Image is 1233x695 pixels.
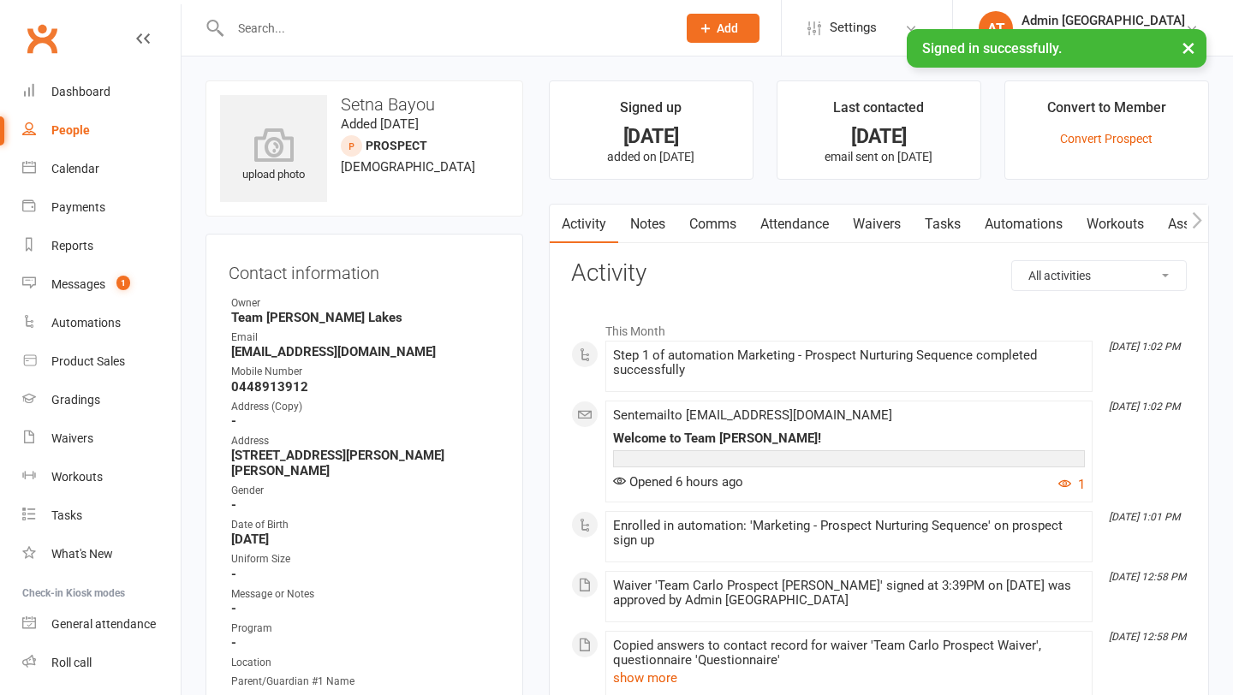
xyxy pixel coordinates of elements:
[22,304,181,342] a: Automations
[51,656,92,669] div: Roll call
[22,73,181,111] a: Dashboard
[51,431,93,445] div: Waivers
[571,260,1187,287] h3: Activity
[341,159,475,175] span: [DEMOGRAPHIC_DATA]
[51,316,121,330] div: Automations
[793,128,965,146] div: [DATE]
[1058,474,1085,495] button: 1
[613,431,1085,446] div: Welcome to Team [PERSON_NAME]!
[793,150,965,163] p: email sent on [DATE]
[231,655,500,671] div: Location
[1109,571,1186,583] i: [DATE] 12:58 PM
[1109,631,1186,643] i: [DATE] 12:58 PM
[231,497,500,513] strong: -
[22,265,181,304] a: Messages 1
[613,519,1085,548] div: Enrolled in automation: 'Marketing - Prospect Nurturing Sequence' on prospect sign up
[22,381,181,419] a: Gradings
[231,448,500,478] strong: [STREET_ADDRESS][PERSON_NAME][PERSON_NAME]
[1109,341,1180,353] i: [DATE] 1:02 PM
[613,407,892,423] span: Sent email to [EMAIL_ADDRESS][DOMAIN_NAME]
[717,21,738,35] span: Add
[613,348,1085,377] div: Step 1 of automation Marketing - Prospect Nurturing Sequence completed successfully
[22,496,181,535] a: Tasks
[231,364,500,380] div: Mobile Number
[1109,511,1180,523] i: [DATE] 1:01 PM
[22,150,181,188] a: Calendar
[225,16,664,40] input: Search...
[231,586,500,603] div: Message or Notes
[618,205,677,244] a: Notes
[979,11,1013,45] div: AT
[565,128,737,146] div: [DATE]
[231,551,500,567] div: Uniform Size
[231,344,500,359] strong: [EMAIL_ADDRESS][DOMAIN_NAME]
[613,474,743,490] span: Opened 6 hours ago
[51,85,110,98] div: Dashboard
[231,517,500,533] div: Date of Birth
[51,547,113,561] div: What's New
[231,674,500,690] div: Parent/Guardian #1 Name
[231,399,500,415] div: Address (Copy)
[833,97,924,128] div: Last contacted
[51,617,156,631] div: General attendance
[231,295,500,312] div: Owner
[231,413,500,429] strong: -
[51,162,99,175] div: Calendar
[231,330,500,346] div: Email
[973,205,1075,244] a: Automations
[51,239,93,252] div: Reports
[22,227,181,265] a: Reports
[22,188,181,227] a: Payments
[830,9,877,47] span: Settings
[231,601,500,616] strong: -
[229,257,500,282] h3: Contact information
[1022,13,1185,28] div: Admin [GEOGRAPHIC_DATA]
[21,17,63,60] a: Clubworx
[1075,205,1156,244] a: Workouts
[366,139,427,152] snap: prospect
[22,111,181,150] a: People
[51,277,105,291] div: Messages
[1060,132,1153,146] a: Convert Prospect
[231,310,500,325] strong: Team [PERSON_NAME] Lakes
[613,639,1085,668] div: Copied answers to contact record for waiver 'Team Carlo Prospect Waiver', questionnaire 'Question...
[677,205,748,244] a: Comms
[51,508,82,522] div: Tasks
[22,644,181,682] a: Roll call
[51,470,103,484] div: Workouts
[913,205,973,244] a: Tasks
[51,123,90,137] div: People
[1173,29,1204,66] button: ×
[116,276,130,290] span: 1
[231,483,500,499] div: Gender
[1047,97,1166,128] div: Convert to Member
[613,579,1085,608] div: Waiver 'Team Carlo Prospect [PERSON_NAME]' signed at 3:39PM on [DATE] was approved by Admin [GEOG...
[22,605,181,644] a: General attendance kiosk mode
[22,535,181,573] a: What's New
[748,205,841,244] a: Attendance
[231,379,500,395] strong: 0448913912
[687,14,759,43] button: Add
[841,205,913,244] a: Waivers
[341,116,419,132] time: Added [DATE]
[220,95,509,114] h3: Setna Bayou
[51,393,100,407] div: Gradings
[613,668,677,688] button: show more
[231,635,500,650] strong: -
[231,621,500,637] div: Program
[51,200,105,214] div: Payments
[620,97,682,128] div: Signed up
[922,40,1062,56] span: Signed in successfully.
[1022,28,1185,44] div: Team [PERSON_NAME] Lakes
[22,342,181,381] a: Product Sales
[231,567,500,582] strong: -
[22,419,181,458] a: Waivers
[231,532,500,547] strong: [DATE]
[231,433,500,449] div: Address
[550,205,618,244] a: Activity
[565,150,737,163] p: added on [DATE]
[220,128,327,184] div: upload photo
[22,458,181,496] a: Workouts
[571,313,1187,341] li: This Month
[1109,401,1180,413] i: [DATE] 1:02 PM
